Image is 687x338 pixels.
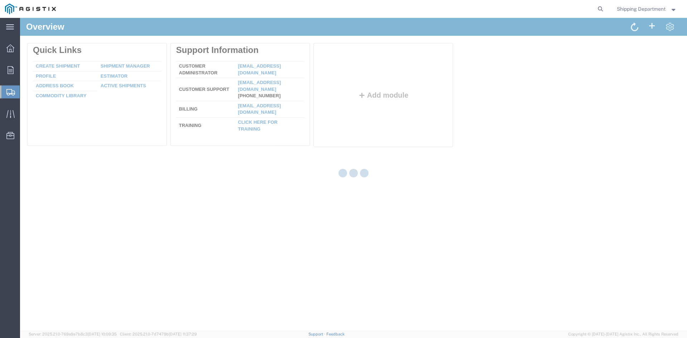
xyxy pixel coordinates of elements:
[326,332,345,336] a: Feedback
[120,332,197,336] span: Client: 2025.21.0-7d7479b
[617,5,677,13] button: Shipping Department
[169,332,197,336] span: [DATE] 11:37:29
[29,332,117,336] span: Server: 2025.21.0-769a9a7b8c3
[5,4,56,14] img: logo
[88,332,117,336] span: [DATE] 10:09:35
[308,332,326,336] a: Support
[617,5,666,13] span: Shipping Department
[568,331,678,337] span: Copyright © [DATE]-[DATE] Agistix Inc., All Rights Reserved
